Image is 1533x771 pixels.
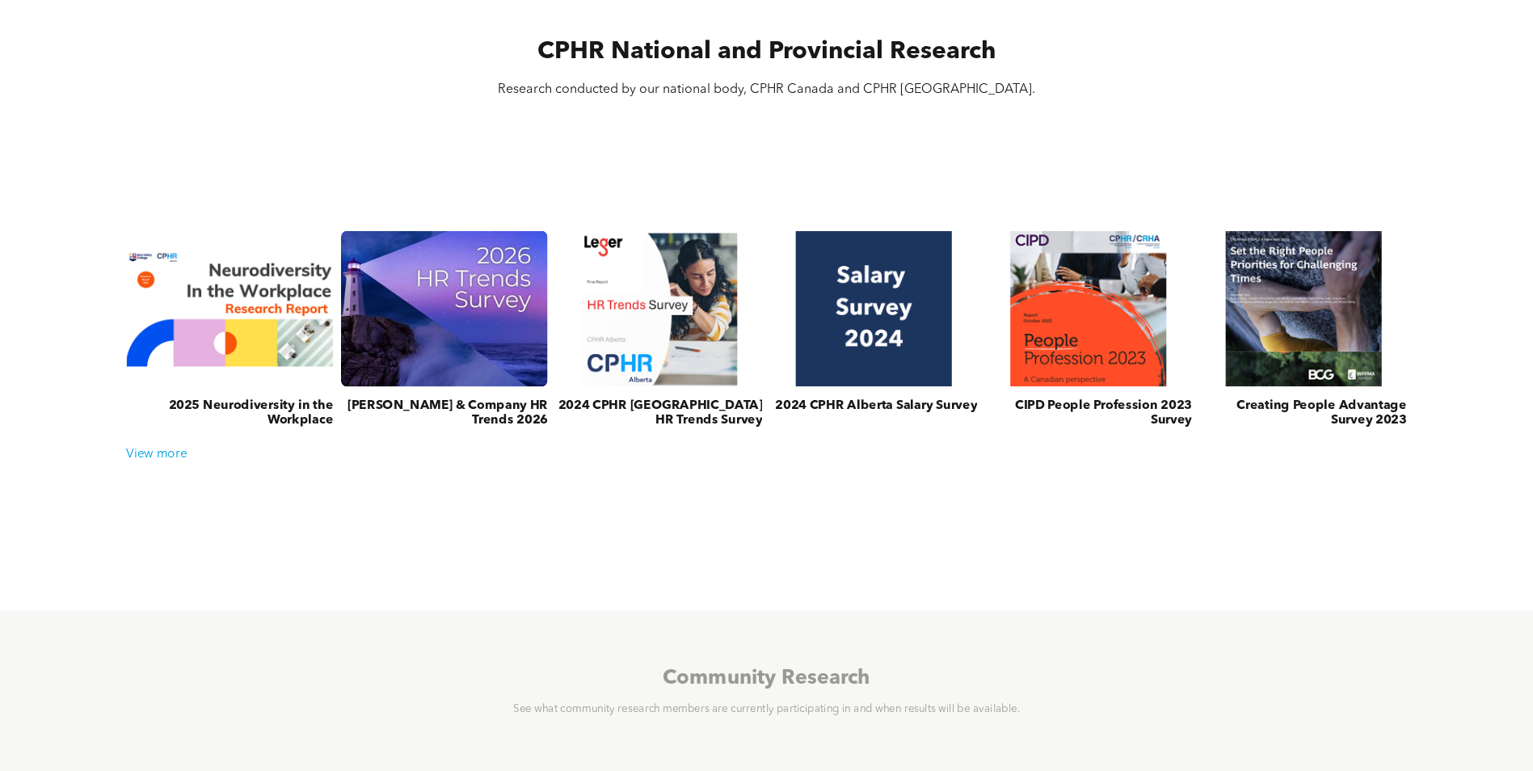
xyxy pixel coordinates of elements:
[126,398,333,428] h3: 2025 Neurodiversity in the Workplace
[775,398,977,413] h3: 2024 CPHR Alberta Salary Survey
[537,40,996,64] span: CPHR National and Provincial Research
[341,398,548,428] h3: [PERSON_NAME] & Company HR Trends 2026
[1200,398,1407,428] h3: Creating People Advantage Survey 2023
[119,448,1415,462] div: View more
[556,398,763,428] h3: 2024 CPHR [GEOGRAPHIC_DATA] HR Trends Survey
[513,704,1020,714] span: See what community research members are currently participating in and when results will be avail...
[498,83,1035,96] span: Research conducted by our national body, CPHR Canada and CPHR [GEOGRAPHIC_DATA].
[663,668,871,688] span: Community Research
[985,398,1192,428] h3: CIPD People Profession 2023 Survey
